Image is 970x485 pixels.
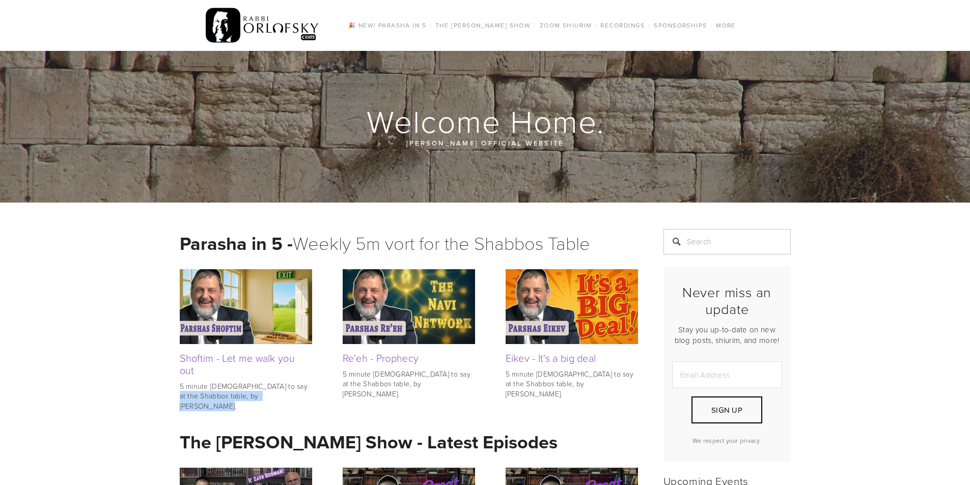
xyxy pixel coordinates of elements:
a: Zoom Shiurim [537,19,595,32]
h2: Never miss an update [672,284,782,317]
a: More [713,19,739,32]
input: Search [663,229,791,254]
p: We respect your privacy. [672,436,782,445]
a: 🎉 NEW! Parasha in 5 [345,19,429,32]
span: / [429,21,432,30]
a: The [PERSON_NAME] Show [432,19,534,32]
strong: Parasha in 5 - [180,230,293,256]
a: Recordings [597,19,648,32]
span: / [595,21,597,30]
p: 5 minute [DEMOGRAPHIC_DATA] to say at the Shabbos table, by [PERSON_NAME]. [180,381,312,411]
p: 5 minute [DEMOGRAPHIC_DATA] to say at the Shabbos table, by [PERSON_NAME]. [506,369,638,399]
img: Shoftim - Let me walk you out [180,269,312,344]
strong: The [PERSON_NAME] Show - Latest Episodes [180,429,558,455]
h1: Welcome Home. [180,105,792,137]
p: [PERSON_NAME] official website [241,137,730,149]
span: / [710,21,713,30]
button: Sign Up [691,396,762,423]
span: / [648,21,651,30]
img: Re'eh - Prophecy [343,269,475,344]
img: RabbiOrlofsky.com [206,6,319,45]
a: Eikev - It's a big deal [506,351,596,365]
img: Eikev - It's a big deal [506,269,638,344]
a: Sponsorships [651,19,710,32]
h1: Weekly 5m vort for the Shabbos Table [180,229,638,257]
p: Stay you up-to-date on new blog posts, shiurim, and more! [672,324,782,346]
input: Email Address [672,361,782,388]
span: / [534,21,536,30]
p: 5 minute [DEMOGRAPHIC_DATA] to say at the Shabbos table, by [PERSON_NAME]. [343,369,475,399]
a: Shoftim - Let me walk you out [180,351,295,377]
a: Re'eh - Prophecy [343,351,419,365]
span: Sign Up [711,405,742,415]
